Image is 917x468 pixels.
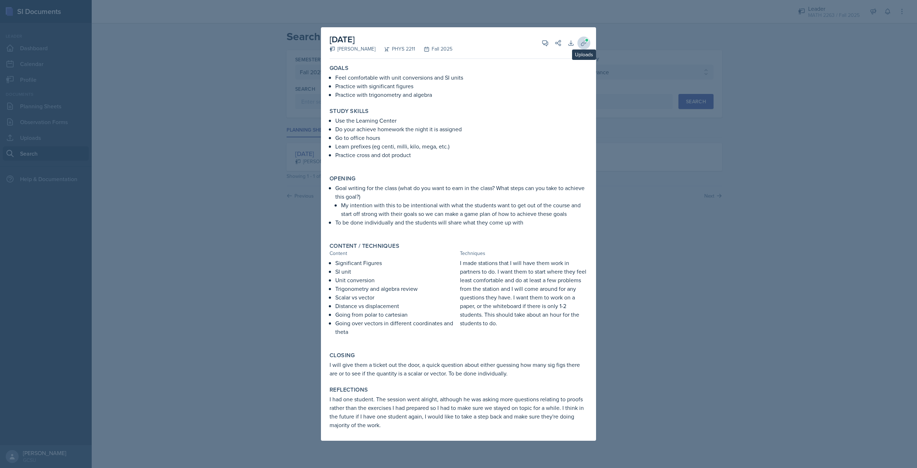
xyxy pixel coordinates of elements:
label: Goals [330,65,349,72]
p: Scalar vs vector [335,293,457,302]
p: I will give them a ticket out the door, a quick question about either guessing how many sig figs ... [330,360,587,378]
div: PHYS 2211 [375,45,415,53]
label: Reflections [330,386,368,393]
p: Unit conversion [335,276,457,284]
button: Uploads [577,37,590,49]
p: I made stations that I will have them work in partners to do. I want them to start where they fee... [460,259,587,327]
p: My intention with this to be intentional with what the students want to get out of the course and... [341,201,587,218]
p: Go to office hours [335,133,587,142]
p: Do your achieve homework the night it is assigned [335,125,587,133]
p: To be done individually and the students will share what they come up with [335,218,587,227]
div: Content [330,250,457,257]
label: Content / Techniques [330,242,399,250]
p: Feel comfortable with unit conversions and SI units [335,73,587,82]
p: Going over vectors in different coordinates and theta [335,319,457,336]
div: Fall 2025 [415,45,452,53]
label: Opening [330,175,356,182]
p: Going from polar to cartesian [335,310,457,319]
label: Study Skills [330,108,369,115]
p: Practice with significant figures [335,82,587,90]
p: SI unit [335,267,457,276]
p: I had one student. The session went alright, although he was asking more questions relating to pr... [330,395,587,429]
h2: [DATE] [330,33,452,46]
p: Practice with trigonometry and algebra [335,90,587,99]
p: Significant Figures [335,259,457,267]
p: Learn prefixes (eg centi, milli, kilo, mega, etc.) [335,142,587,151]
p: Distance vs displacement [335,302,457,310]
p: Goal writing for the class (what do you want to earn in the class? What steps can you take to ach... [335,184,587,201]
div: [PERSON_NAME] [330,45,375,53]
p: Practice cross and dot product [335,151,587,159]
div: Techniques [460,250,587,257]
label: Closing [330,352,355,359]
p: Use the Learning Center [335,116,587,125]
p: Trigonometry and algebra review [335,284,457,293]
